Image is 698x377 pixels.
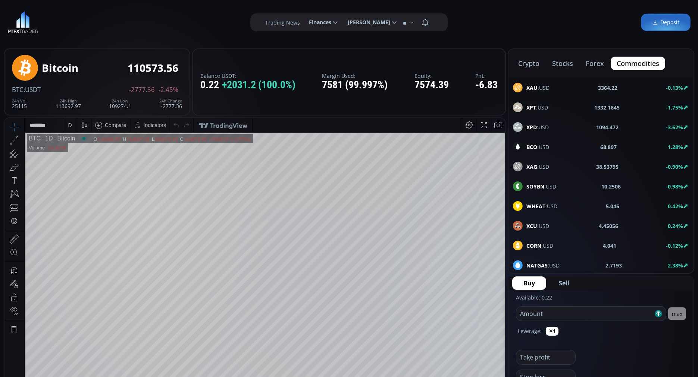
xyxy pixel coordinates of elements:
button: Sell [548,276,580,290]
div: 7581 (99.997%) [322,79,388,91]
div: 1m [61,300,68,306]
b: 4.45056 [599,222,618,230]
div: 1D [36,17,48,24]
div: 110573.56 [128,62,178,74]
span: Sell [559,279,569,288]
span: :USD [526,262,560,269]
div: Toggle Auto Scale [484,296,500,310]
span: [PERSON_NAME] [342,15,390,30]
span: :USD [526,163,549,171]
div: 24h Vol. [12,99,28,103]
div:  [7,99,13,107]
b: 0.24% [668,222,683,229]
div: C [176,18,179,24]
span: BTC [12,85,24,94]
span: -2.45% [159,86,178,93]
div: Bitcoin [48,17,71,24]
b: XPT [526,104,536,111]
b: XAG [526,163,537,170]
button: stocks [546,57,579,70]
div: Compare [100,4,122,10]
div: -6.83 [475,79,498,91]
button: 22:43:36 (UTC) [413,296,454,310]
b: SOYBN [526,183,544,190]
div: −2920.03 (−2.57%) [204,18,246,24]
div: Volume [24,27,40,32]
b: 0.42% [668,203,683,210]
div: 25115 [12,99,28,109]
div: 110573.56 [179,18,202,24]
span: :USD [526,143,549,151]
div: 24h Change [159,99,182,103]
button: ✕1 [546,327,558,336]
div: log [475,300,482,306]
b: -0.13% [666,84,683,91]
b: 2.38% [668,262,683,269]
b: XPD [526,124,537,131]
div: Hide Drawings Toolbar [17,278,21,288]
div: 0.22 [200,79,295,91]
b: XAU [526,84,538,91]
b: 10.2506 [601,183,621,190]
b: 68.897 [600,143,617,151]
label: Available: 0.22 [516,294,552,301]
span: Buy [523,279,535,288]
div: Market open [76,17,83,24]
b: 4.041 [603,242,616,250]
span: Finances [304,15,331,30]
span: :USD [526,84,550,92]
span: :USD [526,202,557,210]
b: 1.28% [668,143,683,151]
b: -3.62% [666,124,683,131]
span: :USD [526,222,549,230]
label: Balance USDT: [200,73,295,79]
div: 7574.39 [414,79,449,91]
div: D [63,4,67,10]
button: crypto [512,57,545,70]
div: 24h High [56,99,81,103]
b: WHEAT [526,203,545,210]
b: 2.7193 [605,262,622,269]
div: 1y [38,300,43,306]
span: :USDT [24,85,41,94]
b: 38.53795 [597,163,619,171]
b: 1332.1645 [594,104,620,111]
div: Indicators [139,4,162,10]
b: -0.12% [666,242,683,249]
span: :USD [526,104,548,111]
div: H [118,18,122,24]
div: BTC [24,17,36,24]
div: -2777.36 [159,99,182,109]
div: 109274.1 [109,99,131,109]
label: Equity: [414,73,449,79]
div: Toggle Log Scale [472,296,484,310]
div: 109274.10 [150,18,173,24]
div: 113692.97 [56,99,81,109]
span: :USD [526,183,556,190]
button: Buy [512,276,546,290]
div: Bitcoin [42,62,78,74]
span: 22:43:36 (UTC) [416,300,452,306]
div: 113667.28 [122,18,145,24]
button: commodities [611,57,665,70]
div: Go to [100,296,112,310]
b: -0.90% [666,163,683,170]
img: LOGO [7,11,38,34]
label: Margin Used: [322,73,388,79]
b: CORN [526,242,541,249]
span: :USD [526,242,553,250]
div: O [89,18,93,24]
b: XCU [526,222,537,229]
div: L [147,18,150,24]
b: -0.98% [666,183,683,190]
div: 113493.59 [93,18,116,24]
span: -2777.36 [129,86,155,93]
span: +2031.2 (100.0%) [222,79,295,91]
span: :USD [526,123,549,131]
button: forex [580,57,610,70]
div: 24.322K [43,27,61,32]
div: Toggle Percentage [461,296,472,310]
span: Deposit [652,19,679,26]
div: 3m [48,300,56,306]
